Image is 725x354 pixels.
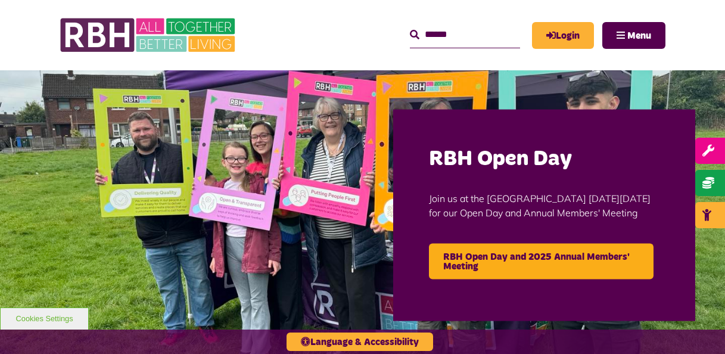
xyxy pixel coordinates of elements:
[60,12,238,58] img: RBH
[532,22,594,49] a: MyRBH
[287,333,433,351] button: Language & Accessibility
[602,22,665,49] button: Navigation
[627,31,651,41] span: Menu
[429,145,659,173] h2: RBH Open Day
[429,173,659,237] p: Join us at the [GEOGRAPHIC_DATA] [DATE][DATE] for our Open Day and Annual Members' Meeting
[429,243,654,279] a: RBH Open Day and 2025 Annual Members' Meeting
